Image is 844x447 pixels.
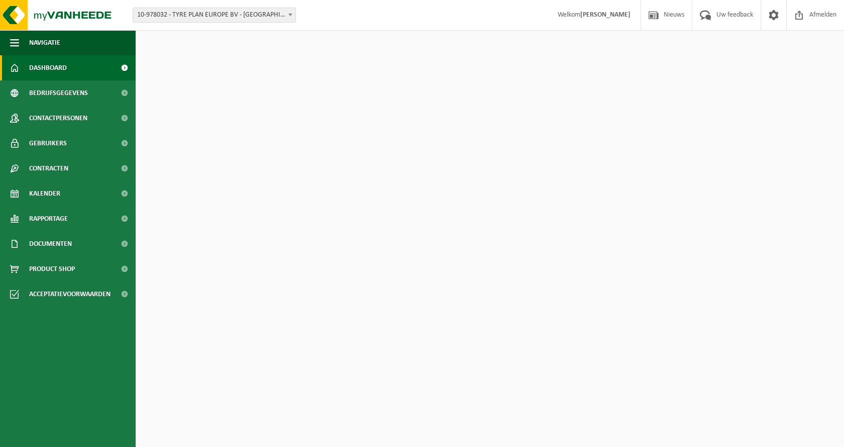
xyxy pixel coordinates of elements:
[29,156,68,181] span: Contracten
[133,8,295,22] span: 10-978032 - TYRE PLAN EUROPE BV - KALMTHOUT
[29,55,67,80] span: Dashboard
[29,231,72,256] span: Documenten
[29,80,88,106] span: Bedrijfsgegevens
[580,11,630,19] strong: [PERSON_NAME]
[29,256,75,282] span: Product Shop
[29,206,68,231] span: Rapportage
[29,181,60,206] span: Kalender
[29,106,87,131] span: Contactpersonen
[29,282,111,307] span: Acceptatievoorwaarden
[29,131,67,156] span: Gebruikers
[29,30,60,55] span: Navigatie
[133,8,296,23] span: 10-978032 - TYRE PLAN EUROPE BV - KALMTHOUT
